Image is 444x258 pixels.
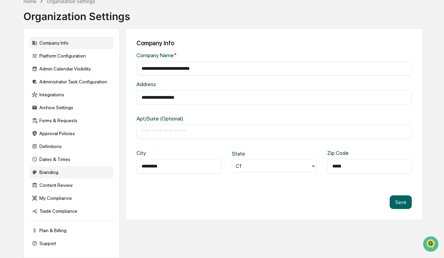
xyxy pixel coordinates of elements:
[14,86,44,93] span: Preclearance
[29,192,114,204] div: My Compliance
[29,101,114,114] div: Archive Settings
[136,39,412,47] div: Company Info
[136,52,260,59] div: Company Name
[7,99,12,105] div: 🔎
[29,179,114,191] div: Content Review
[136,81,260,87] div: Address
[23,59,89,64] div: We're offline, we'll be back soon
[47,83,87,95] a: 🗄️Attestations
[29,37,114,49] div: Company Info
[14,99,43,106] span: Data Lookup
[29,166,114,178] div: Branding
[29,205,114,217] div: Trade Compliance
[7,14,124,25] p: How can we help?
[7,86,12,92] div: 🖐️
[23,52,111,59] div: Start new chat
[29,76,114,88] div: Administrator Task Configuration
[29,237,114,249] div: Support
[4,96,45,108] a: 🔎Data Lookup
[232,150,270,157] div: State
[136,150,174,156] div: City
[29,127,114,140] div: Approval Policies
[422,236,441,254] iframe: Open customer support
[29,63,114,75] div: Admin Calendar Visibility
[49,86,55,92] div: 🗄️
[29,88,114,101] div: Integrations
[327,150,365,156] div: Zip Code
[115,54,124,62] button: Start new chat
[29,114,114,127] div: Forms & Requests
[136,115,260,122] div: Apt/Suite (Optional)
[29,224,114,237] div: Plan & Billing
[48,115,82,120] a: Powered byPylon
[29,153,114,165] div: Dates & Times
[4,83,47,95] a: 🖐️Preclearance
[29,140,114,152] div: Definitions
[68,115,82,120] span: Pylon
[23,5,130,22] div: Organization Settings
[390,195,412,209] button: Save
[29,50,114,62] div: Platform Configuration
[56,86,84,93] span: Attestations
[7,52,19,64] img: 1746055101610-c473b297-6a78-478c-a979-82029cc54cd1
